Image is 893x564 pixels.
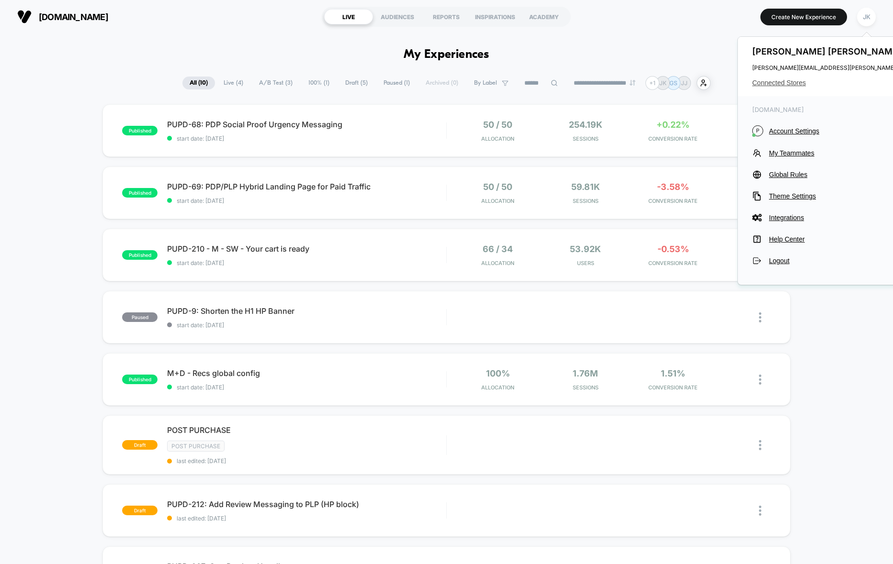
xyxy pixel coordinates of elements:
[373,9,422,24] div: AUDIENCES
[759,506,761,516] img: close
[122,312,158,322] span: paused
[216,77,250,89] span: Live ( 4 )
[645,76,659,90] div: + 1
[544,198,627,204] span: Sessions
[182,77,215,89] span: All ( 10 )
[167,441,225,452] span: Post Purchase
[167,197,446,204] span: start date: [DATE]
[338,77,375,89] span: Draft ( 5 )
[167,244,446,254] span: PUPD-210 - M - SW - Your cart is ready
[422,9,471,24] div: REPORTS
[759,440,761,450] img: close
[167,384,446,391] span: start date: [DATE]
[122,440,158,450] span: draft
[122,506,158,515] span: draft
[520,9,568,24] div: ACADEMY
[632,384,714,391] span: CONVERSION RATE
[661,368,685,378] span: 1.51%
[301,77,337,89] span: 100% ( 1 )
[324,9,373,24] div: LIVE
[471,9,520,24] div: INSPIRATIONS
[657,182,689,192] span: -3.58%
[167,306,446,316] span: PUPD-9: Shorten the H1 HP Banner
[632,260,714,266] span: CONVERSION RATE
[759,312,761,322] img: close
[122,375,158,384] span: published
[483,182,512,192] span: 50 / 50
[483,244,513,254] span: 66 / 34
[632,198,714,204] span: CONVERSION RATE
[632,135,714,142] span: CONVERSION RATE
[630,80,635,86] img: end
[486,368,510,378] span: 100%
[481,135,514,142] span: Allocation
[669,79,678,87] p: GS
[167,182,446,191] span: PUPD-69: PDP/PLP Hybrid Landing Page for Paid Traffic
[483,120,512,130] span: 50 / 50
[544,384,627,391] span: Sessions
[544,260,627,266] span: Users
[167,515,446,522] span: last edited: [DATE]
[854,7,879,27] button: JK
[659,79,667,87] p: JK
[571,182,600,192] span: 59.81k
[404,48,489,62] h1: My Experiences
[759,375,761,385] img: close
[167,425,446,435] span: POST PURCHASE
[570,244,601,254] span: 53.92k
[122,126,158,135] span: published
[752,125,763,136] i: P
[481,260,514,266] span: Allocation
[167,135,446,142] span: start date: [DATE]
[857,8,876,26] div: JK
[39,12,108,22] span: [DOMAIN_NAME]
[122,188,158,198] span: published
[167,321,446,329] span: start date: [DATE]
[544,135,627,142] span: Sessions
[656,120,690,130] span: +0.22%
[122,250,158,260] span: published
[657,244,689,254] span: -0.53%
[760,9,847,25] button: Create New Experience
[167,120,446,129] span: PUPD-68: PDP Social Proof Urgency Messaging
[167,368,446,378] span: M+D - Recs global config
[573,368,598,378] span: 1.76M
[252,77,300,89] span: A/B Test ( 3 )
[167,499,446,509] span: PUPD-212: Add Review Messaging to PLP (HP block)
[569,120,602,130] span: 254.19k
[681,79,688,87] p: JJ
[167,457,446,464] span: last edited: [DATE]
[167,259,446,266] span: start date: [DATE]
[17,10,32,24] img: Visually logo
[474,79,497,87] span: By Label
[376,77,417,89] span: Paused ( 1 )
[481,384,514,391] span: Allocation
[481,198,514,204] span: Allocation
[14,9,111,24] button: [DOMAIN_NAME]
